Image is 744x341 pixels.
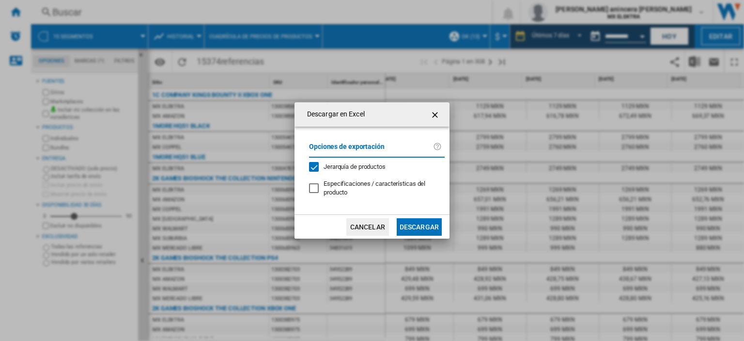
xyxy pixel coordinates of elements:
button: getI18NText('BUTTONS.CLOSE_DIALOG') [426,105,446,124]
label: Opciones de exportación [309,141,433,159]
button: Cancelar [346,218,389,236]
div: Solo se aplica a la Visión Categoría [324,179,445,197]
h4: Descargar en Excel [302,110,365,119]
ng-md-icon: getI18NText('BUTTONS.CLOSE_DIALOG') [430,109,442,121]
span: Especificaciones / características del producto [324,180,425,196]
span: Jerarquía de productos [324,163,386,170]
button: Descargar [397,218,442,236]
md-checkbox: Jerarquía de productos [309,162,437,172]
